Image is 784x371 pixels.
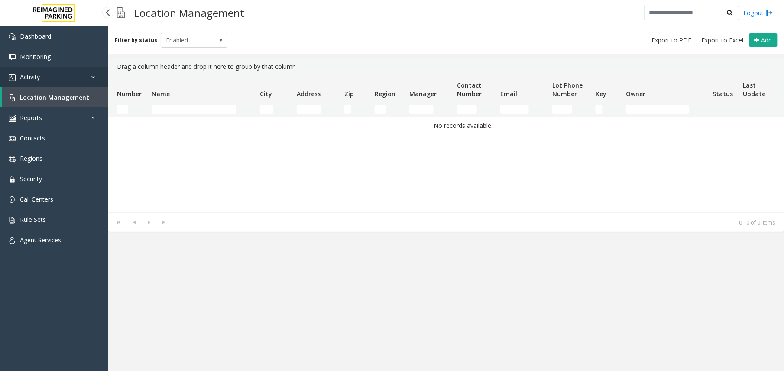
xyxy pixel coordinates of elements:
[9,156,16,163] img: 'icon'
[500,105,529,114] input: Email Filter
[596,90,606,98] span: Key
[297,90,321,98] span: Address
[260,105,273,114] input: City Filter
[592,101,622,117] td: Key Filter
[9,176,16,183] img: 'icon'
[9,135,16,142] img: 'icon'
[20,134,45,142] span: Contacts
[457,105,477,114] input: Contact Number Filter
[117,2,125,23] img: pageIcon
[9,54,16,61] img: 'icon'
[9,217,16,224] img: 'icon'
[709,101,739,117] td: Status Filter
[9,196,16,203] img: 'icon'
[260,90,272,98] span: City
[9,74,16,81] img: 'icon'
[648,34,695,46] button: Export to PDF
[375,105,386,114] input: Region Filter
[454,101,497,117] td: Contact Number Filter
[626,90,645,98] span: Owner
[744,8,773,17] a: Logout
[500,90,517,98] span: Email
[20,114,42,122] span: Reports
[406,101,454,117] td: Manager Filter
[177,219,775,226] kendo-pager-info: 0 - 0 of 0 items
[698,34,747,46] button: Export to Excel
[596,105,603,114] input: Key Filter
[148,101,256,117] td: Name Filter
[130,2,249,23] h3: Location Management
[749,33,778,47] button: Add
[20,52,51,61] span: Monitoring
[743,81,765,98] span: Last Update
[20,32,51,40] span: Dashboard
[552,105,572,114] input: Lot Phone Number Filter
[371,101,406,117] td: Region Filter
[113,101,148,117] td: Number Filter
[161,33,214,47] span: Enabled
[626,105,689,114] input: Owner Filter
[117,105,128,114] input: Number Filter
[20,195,53,203] span: Call Centers
[375,90,395,98] span: Region
[2,87,108,107] a: Location Management
[9,115,16,122] img: 'icon'
[115,36,157,44] label: Filter by status
[497,101,549,117] td: Email Filter
[256,101,293,117] td: City Filter
[341,101,371,117] td: Zip Filter
[9,237,16,244] img: 'icon'
[766,8,773,17] img: logout
[622,101,709,117] td: Owner Filter
[9,94,16,101] img: 'icon'
[297,105,321,114] input: Address Filter
[293,101,341,117] td: Address Filter
[552,81,583,98] span: Lot Phone Number
[20,236,61,244] span: Agent Services
[344,90,354,98] span: Zip
[20,73,40,81] span: Activity
[20,154,42,163] span: Regions
[108,75,784,212] div: Data table
[409,105,434,114] input: Manager Filter
[652,36,692,45] span: Export to PDF
[117,90,142,98] span: Number
[113,59,779,75] div: Drag a column header and drop it here to group by that column
[702,36,744,45] span: Export to Excel
[739,101,783,117] td: Last Update Filter
[9,33,16,40] img: 'icon'
[20,175,42,183] span: Security
[457,81,482,98] span: Contact Number
[549,101,592,117] td: Lot Phone Number Filter
[409,90,437,98] span: Manager
[152,105,236,114] input: Name Filter
[761,36,772,44] span: Add
[152,90,170,98] span: Name
[709,75,739,101] th: Status
[344,105,351,114] input: Zip Filter
[20,215,46,224] span: Rule Sets
[20,93,89,101] span: Location Management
